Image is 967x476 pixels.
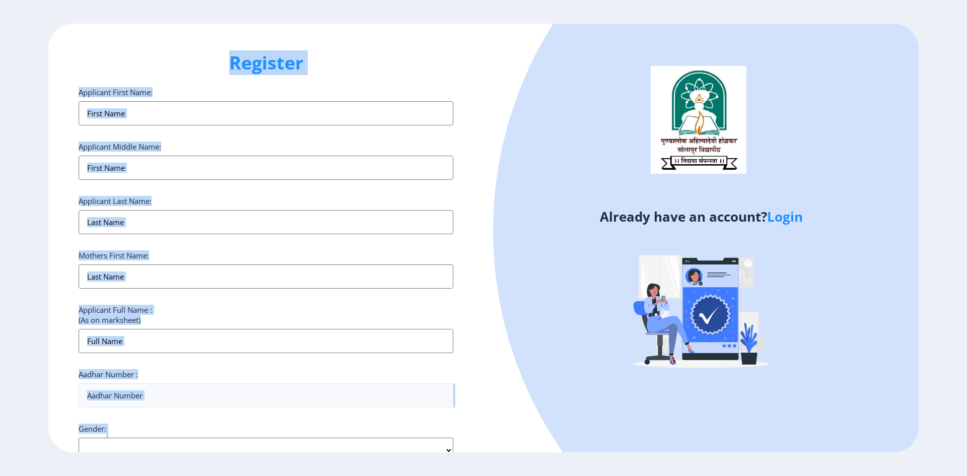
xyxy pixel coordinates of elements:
input: First Name [79,101,453,125]
h4: Already have an account? [491,209,911,225]
input: Last Name [79,210,453,234]
input: First Name [79,156,453,180]
label: Applicant Last Name: [79,196,152,206]
label: Gender: [79,424,106,434]
label: Applicant Full Name : (As on marksheet) [79,305,152,325]
label: Applicant Middle Name: [79,142,161,152]
label: Aadhar Number : [79,369,138,379]
input: Full Name [79,329,453,353]
label: Applicant First Name: [79,87,153,97]
input: Last Name [79,264,453,289]
img: logo [651,66,746,174]
h1: Register [79,51,453,75]
label: Mothers First Name: [79,250,149,260]
img: Verified-rafiki.svg [613,217,789,393]
a: Login [767,208,803,226]
input: Aadhar Number [79,383,453,407]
